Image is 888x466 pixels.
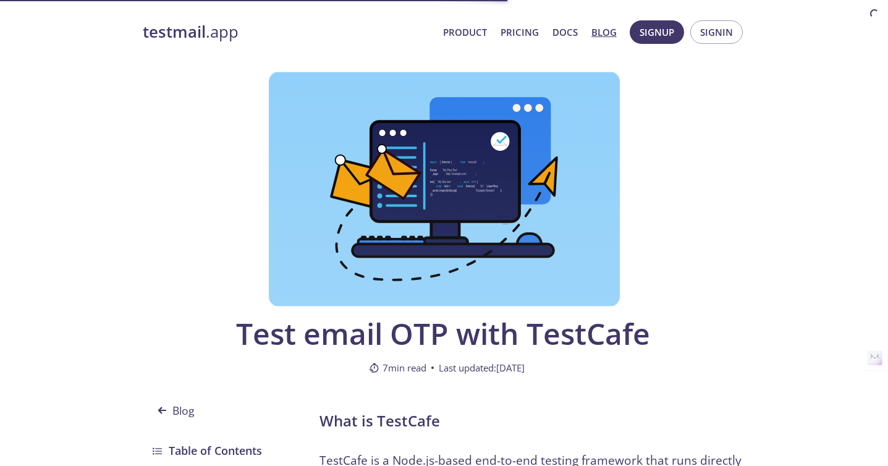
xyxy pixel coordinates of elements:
[552,24,578,40] a: Docs
[501,24,539,40] a: Pricing
[143,21,206,43] strong: testmail
[439,360,525,375] span: Last updated: [DATE]
[700,24,733,40] span: Signin
[153,381,281,427] a: Blog
[153,399,202,422] span: Blog
[591,24,617,40] a: Blog
[232,316,654,350] span: Test email OTP with TestCafe
[630,20,684,44] button: Signup
[640,24,674,40] span: Signup
[443,24,487,40] a: Product
[143,22,433,43] a: testmail.app
[369,360,426,375] span: 7 min read
[319,410,746,432] h2: What is TestCafe
[169,442,262,459] h3: Table of Contents
[690,20,743,44] button: Signin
